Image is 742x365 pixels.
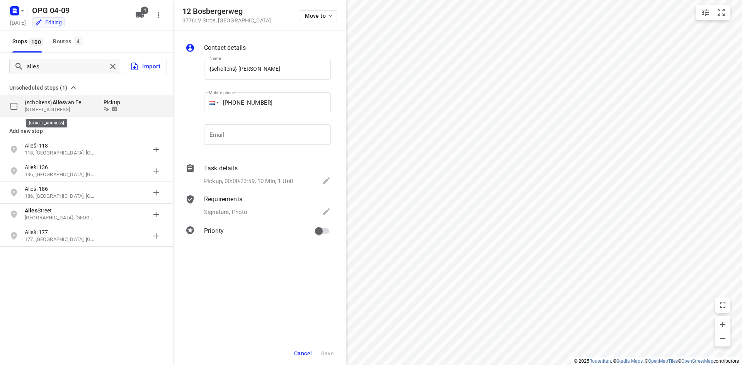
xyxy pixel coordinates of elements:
[104,98,127,106] p: Pickup
[7,18,29,27] h5: Project date
[35,19,62,26] div: You are currently in edit mode.
[204,226,224,236] p: Priority
[120,59,167,74] a: Import
[25,214,96,222] p: [GEOGRAPHIC_DATA], [GEOGRAPHIC_DATA]
[25,228,96,236] p: Alieši 177
[589,358,611,364] a: Routetitan
[698,5,713,20] button: Map settings
[74,37,83,45] span: 4
[648,358,678,364] a: OpenMapTiles
[53,37,85,46] div: Routes
[300,10,337,21] button: Move to
[25,185,96,193] p: Alieši 186
[25,236,96,243] p: 177, Valka Parish, Valkas novads, Letland
[25,193,96,200] p: 186, Valka Parish, Valkas novads, Letland
[25,207,37,214] b: Alies
[151,7,166,23] button: More
[6,98,22,114] span: Select
[696,5,730,20] div: small contained button group
[182,7,271,16] h5: 12 Bosbergerweg
[322,207,331,216] svg: Edit
[204,177,293,186] p: Pickup, 00:00-23:59, 10 Min, 1 Unit
[291,346,315,360] button: Cancel
[185,43,331,54] div: Contact details
[25,207,96,214] p: Street
[574,358,739,364] li: © 2025 , © , © © contributors
[305,13,334,19] span: Move to
[130,61,160,71] span: Import
[713,5,729,20] button: Fit zoom
[27,61,107,73] input: Add or search stops
[185,195,331,218] div: RequirementsSignature, Photo
[294,350,312,357] span: Cancel
[204,92,219,113] div: Netherlands: + 31
[25,171,96,178] p: 136, Valka Parish, Valkas novads, Letland
[141,7,148,14] span: 4
[209,91,235,95] label: Mobile phone
[53,99,65,105] b: Alies
[132,7,148,23] button: 4
[185,164,331,187] div: Task detailsPickup, 00:00-23:59, 10 Min, 1 Unit
[204,92,331,113] input: 1 (702) 123-4567
[204,43,246,53] p: Contact details
[204,208,247,217] p: Signature, Photo
[9,83,67,92] span: Unscheduled stops (1)
[29,4,129,17] h5: Rename
[25,142,96,149] p: Alieši 118
[29,38,43,46] span: 100
[6,83,80,92] button: Unscheduled stops (1)
[9,126,164,136] p: Add new stop
[125,59,167,74] button: Import
[182,17,271,24] p: 3776LV Stroe , [GEOGRAPHIC_DATA]
[25,98,96,106] p: {scholtens} van Ee
[204,164,238,173] p: Task details
[322,176,331,185] svg: Edit
[12,37,45,46] span: Stops
[25,149,96,157] p: 118, Valka Parish, Valkas novads, Letland
[616,358,643,364] a: Stadia Maps
[25,163,96,171] p: Alieši 136
[681,358,713,364] a: OpenStreetMap
[25,106,96,114] p: [STREET_ADDRESS]
[204,195,242,204] p: Requirements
